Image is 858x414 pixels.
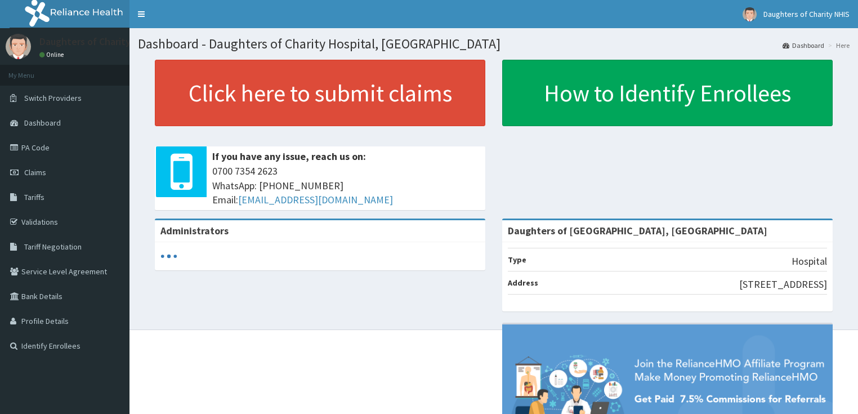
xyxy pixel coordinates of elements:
span: 0700 7354 2623 WhatsApp: [PHONE_NUMBER] Email: [212,164,480,207]
b: Type [508,255,526,265]
p: Daughters of Charity NHIS [39,37,155,47]
a: Click here to submit claims [155,60,485,126]
img: User Image [6,34,31,59]
p: [STREET_ADDRESS] [739,277,827,292]
a: How to Identify Enrollees [502,60,833,126]
li: Here [825,41,850,50]
svg: audio-loading [160,248,177,265]
b: Administrators [160,224,229,237]
a: Online [39,51,66,59]
strong: Daughters of [GEOGRAPHIC_DATA], [GEOGRAPHIC_DATA] [508,224,767,237]
span: Daughters of Charity NHIS [763,9,850,19]
span: Switch Providers [24,93,82,103]
b: If you have any issue, reach us on: [212,150,366,163]
a: Dashboard [783,41,824,50]
a: [EMAIL_ADDRESS][DOMAIN_NAME] [238,193,393,206]
span: Claims [24,167,46,177]
span: Tariffs [24,192,44,202]
h1: Dashboard - Daughters of Charity Hospital, [GEOGRAPHIC_DATA] [138,37,850,51]
p: Hospital [792,254,827,269]
img: User Image [743,7,757,21]
span: Dashboard [24,118,61,128]
span: Tariff Negotiation [24,242,82,252]
b: Address [508,278,538,288]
